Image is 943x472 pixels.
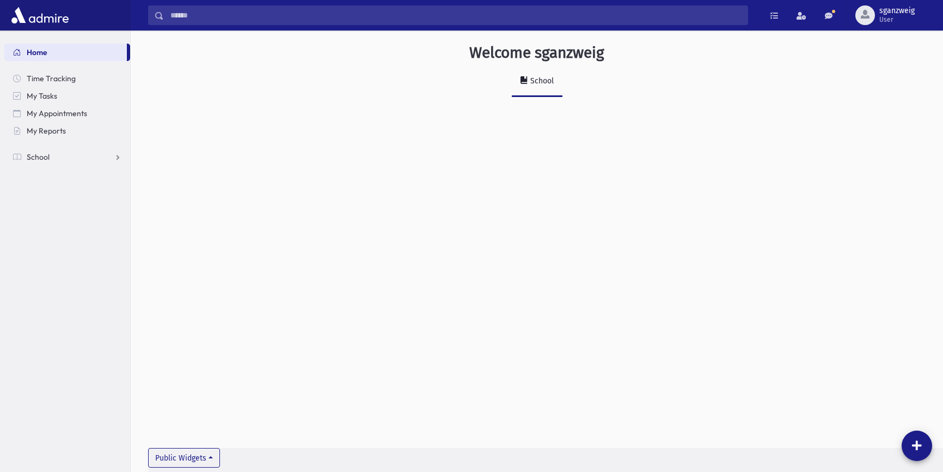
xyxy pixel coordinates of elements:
button: Public Widgets [148,448,220,468]
div: School [528,76,554,86]
span: sganzweig [879,7,915,15]
input: Search [164,5,748,25]
a: School [4,148,130,166]
span: Home [27,47,47,57]
span: School [27,152,50,162]
span: My Tasks [27,91,57,101]
span: My Reports [27,126,66,136]
h3: Welcome sganzweig [469,44,604,62]
a: School [512,66,562,97]
span: User [879,15,915,24]
span: My Appointments [27,108,87,118]
span: Time Tracking [27,74,76,83]
a: My Tasks [4,87,130,105]
a: Time Tracking [4,70,130,87]
a: Home [4,44,127,61]
a: My Reports [4,122,130,140]
a: My Appointments [4,105,130,122]
img: AdmirePro [9,4,71,26]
